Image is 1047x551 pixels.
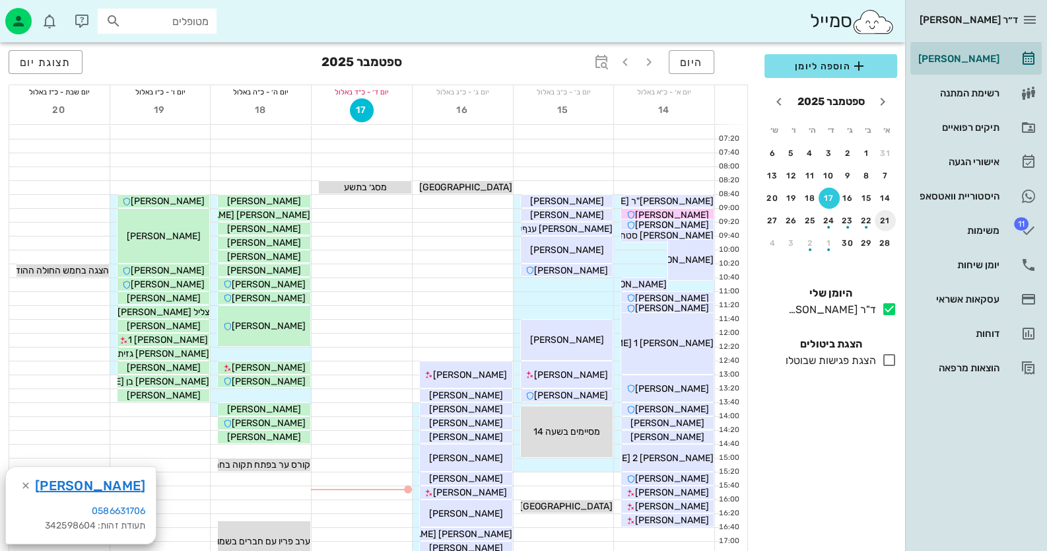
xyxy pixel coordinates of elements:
button: 15 [551,98,575,122]
span: [PERSON_NAME] [429,473,503,484]
button: 19 [781,188,802,209]
div: יום ג׳ - כ״ג באלול [413,85,513,98]
span: מסיימים בשעה 14 [533,426,600,437]
span: 14 [652,104,676,116]
div: 07:40 [715,147,742,159]
span: [PERSON_NAME] [635,209,709,221]
span: [PERSON_NAME] [PERSON_NAME] [362,529,512,540]
span: [PERSON_NAME] [635,501,709,512]
div: סמייל [809,7,895,36]
span: [PERSON_NAME] [529,334,603,346]
button: 7 [875,165,896,186]
div: 5 [781,149,802,158]
div: 07:20 [715,133,742,145]
span: [PERSON_NAME] [227,237,301,248]
div: 10:20 [715,258,742,270]
img: SmileCloud logo [852,9,895,35]
div: יום ב׳ - כ״ב באלול [514,85,614,98]
div: 8 [856,171,877,180]
div: 15:20 [715,466,742,478]
button: 11 [799,165,821,186]
th: א׳ [879,119,896,141]
span: [PERSON_NAME] סטחוב [613,230,714,241]
th: ו׳ [784,119,801,141]
div: 6 [762,149,783,158]
button: 9 [837,165,858,186]
span: [PERSON_NAME] [227,196,301,207]
button: 16 [837,188,858,209]
span: [PERSON_NAME] [227,251,301,262]
button: 18 [799,188,821,209]
span: [PERSON_NAME] [534,265,608,276]
div: אישורי הגעה [916,157,999,167]
span: תג [39,11,47,18]
span: 18 [249,104,273,116]
th: ג׳ [841,119,858,141]
div: 2 [837,149,858,158]
a: תיקים רפואיים [910,112,1042,143]
div: 12:40 [715,355,742,367]
div: 27 [762,216,783,225]
div: 1 [856,149,877,158]
span: [PERSON_NAME] [529,196,603,207]
span: [GEOGRAPHIC_DATA] [520,501,613,512]
span: [PERSON_NAME] 1 [PERSON_NAME] 1 [552,338,714,349]
button: 28 [875,233,896,254]
div: יום שבת - כ״ז באלול [9,85,110,98]
div: 08:20 [715,175,742,186]
div: 28 [875,239,896,248]
div: 3 [781,239,802,248]
div: 09:00 [715,203,742,214]
div: ד"ר [PERSON_NAME] [783,302,876,318]
span: צליל [PERSON_NAME] [118,307,209,318]
span: [PERSON_NAME] [429,508,503,519]
span: [PERSON_NAME] [232,279,306,290]
span: [PERSON_NAME] [127,293,201,304]
button: 8 [856,165,877,186]
div: 4 [762,239,783,248]
span: [PERSON_NAME] 1 [128,334,208,346]
span: [PERSON_NAME] [PERSON_NAME] [160,209,310,221]
span: תצוגת יום [20,56,71,69]
span: היום [680,56,703,69]
button: 17 [819,188,840,209]
span: [PERSON_NAME] [429,431,503,443]
div: יום ד׳ - כ״ד באלול [312,85,412,98]
div: 15 [856,194,877,203]
button: 14 [652,98,676,122]
span: [PERSON_NAME]"ר [PERSON_NAME] [555,196,714,207]
button: 31 [875,143,896,164]
button: 26 [781,210,802,231]
span: [PERSON_NAME] [131,196,205,207]
a: [PERSON_NAME] [35,475,145,496]
button: 16 [451,98,475,122]
button: 1 [819,233,840,254]
div: 30 [837,239,858,248]
div: 24 [819,216,840,225]
a: רשימת המתנה [910,77,1042,109]
span: [PERSON_NAME] [630,418,704,429]
span: 20 [48,104,71,116]
div: 17 [819,194,840,203]
span: מסג׳ בתשע [343,182,386,193]
span: ערב פריו עם חברים בשמונה [207,536,310,547]
span: ד״ר [PERSON_NAME] [920,14,1018,26]
button: 13 [762,165,783,186]
span: [PERSON_NAME] [232,362,306,373]
span: [PERSON_NAME] 1 [PERSON_NAME] 2 [551,453,714,464]
a: עסקאות אשראי [910,283,1042,315]
button: הוספה ליומן [764,54,897,78]
th: ב׳ [860,119,877,141]
div: הצגת פגישות שבוטלו [780,353,876,369]
button: 29 [856,233,877,254]
div: 26 [781,216,802,225]
span: [PERSON_NAME] [232,293,306,304]
span: [PERSON_NAME] [227,265,301,276]
a: 0586631706 [92,505,145,517]
span: [PERSON_NAME] [232,376,306,387]
h4: הצגת ביטולים [764,336,897,352]
div: 09:20 [715,217,742,228]
div: [PERSON_NAME] [916,54,999,64]
span: [PERSON_NAME] [429,453,503,464]
div: 23 [837,216,858,225]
